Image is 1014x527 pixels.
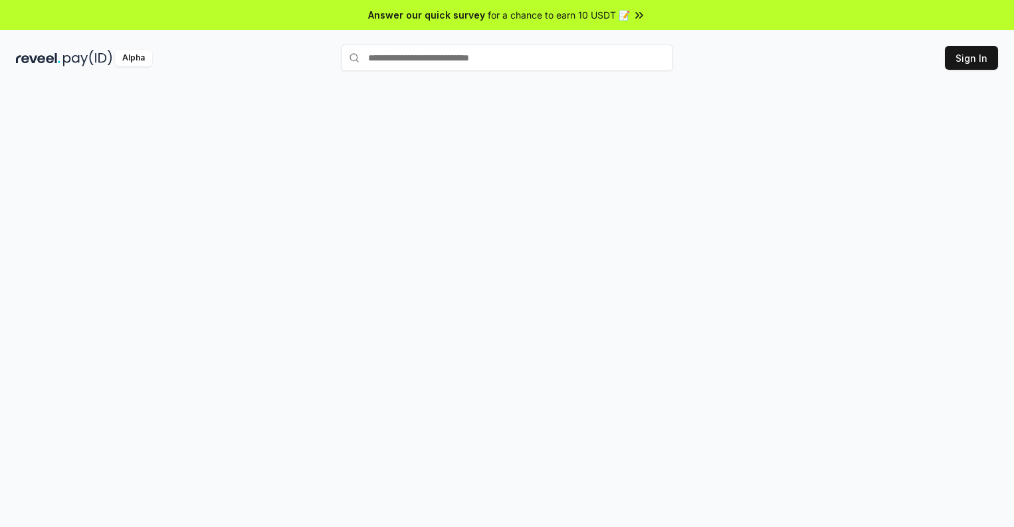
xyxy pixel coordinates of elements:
[945,46,998,70] button: Sign In
[63,50,112,66] img: pay_id
[16,50,60,66] img: reveel_dark
[368,8,485,22] span: Answer our quick survey
[115,50,152,66] div: Alpha
[488,8,630,22] span: for a chance to earn 10 USDT 📝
